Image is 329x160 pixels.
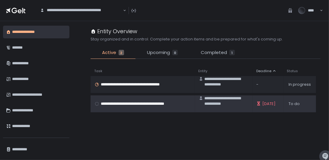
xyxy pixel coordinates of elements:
[289,101,300,107] span: To do
[256,69,271,73] span: Deadline
[256,82,258,87] span: -
[199,69,208,73] span: Entity
[91,27,137,35] div: Entity Overview
[147,49,170,56] span: Upcoming
[172,50,178,55] div: 0
[287,69,298,73] span: Status
[201,49,227,56] span: Completed
[94,69,102,73] span: Task
[289,82,311,87] span: In progress
[229,50,235,55] div: 1
[102,49,116,56] span: Active
[262,101,276,107] span: [DATE]
[119,50,124,55] div: 2
[40,13,123,19] input: Search for option
[91,37,283,42] h2: Stay organized and in control. Complete your action items and be prepared for what's coming up.
[36,4,126,17] div: Search for option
